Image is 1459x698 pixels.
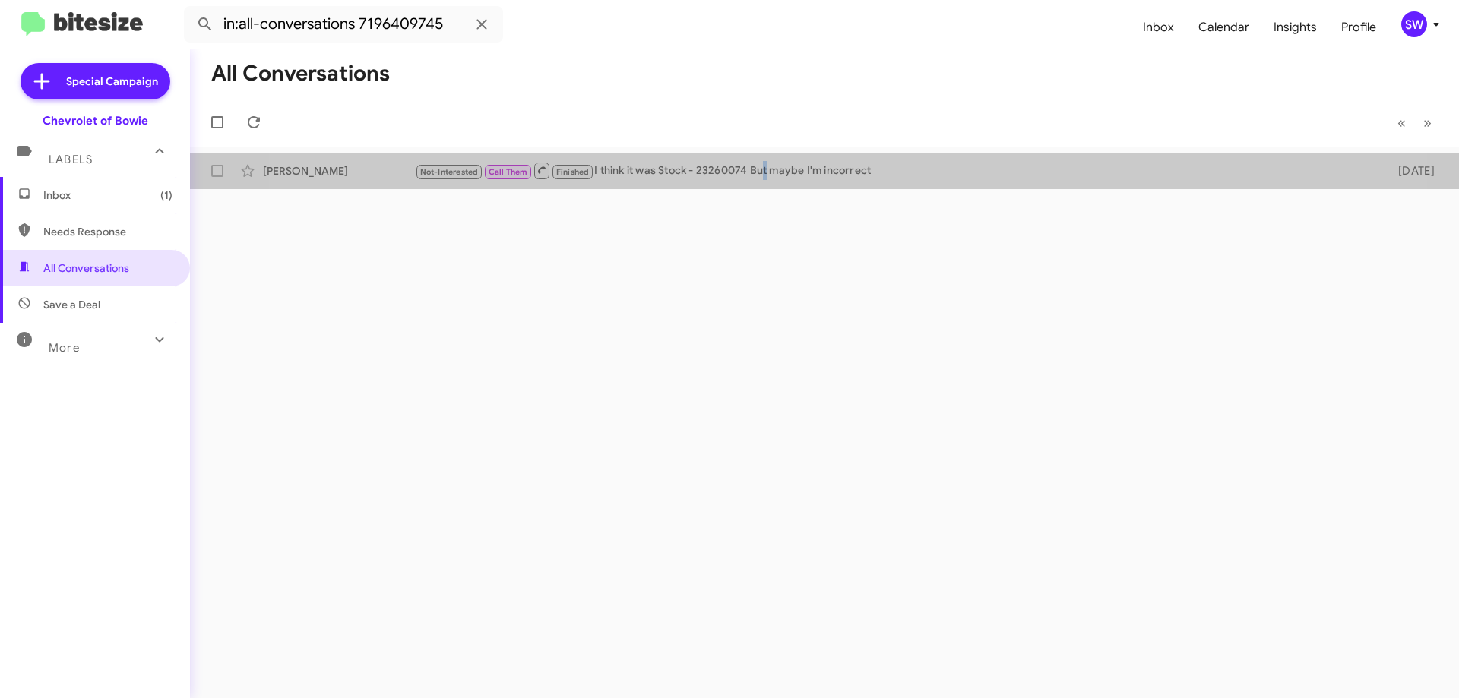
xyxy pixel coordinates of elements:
[556,167,590,177] span: Finished
[1261,5,1329,49] a: Insights
[43,297,100,312] span: Save a Deal
[43,224,172,239] span: Needs Response
[420,167,479,177] span: Not-Interested
[184,6,503,43] input: Search
[43,188,172,203] span: Inbox
[49,153,93,166] span: Labels
[160,188,172,203] span: (1)
[263,163,415,178] div: [PERSON_NAME]
[43,261,129,276] span: All Conversations
[21,63,170,99] a: Special Campaign
[1401,11,1427,37] div: SW
[489,167,528,177] span: Call Them
[1423,113,1432,132] span: »
[1389,107,1441,138] nav: Page navigation example
[1329,5,1388,49] a: Profile
[49,341,80,355] span: More
[43,113,148,128] div: Chevrolet of Bowie
[1374,163,1447,178] div: [DATE]
[1414,107,1441,138] button: Next
[1388,11,1442,37] button: SW
[1186,5,1261,49] a: Calendar
[66,74,158,89] span: Special Campaign
[415,161,1374,180] div: I think it was Stock - 23260074 But maybe I'm incorrect
[1397,113,1406,132] span: «
[211,62,390,86] h1: All Conversations
[1388,107,1415,138] button: Previous
[1131,5,1186,49] a: Inbox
